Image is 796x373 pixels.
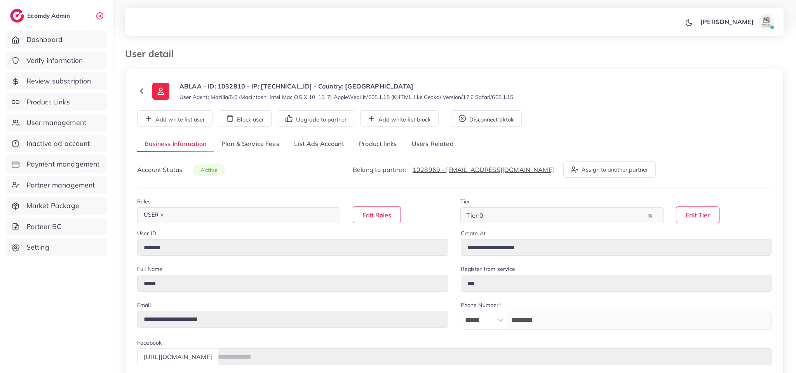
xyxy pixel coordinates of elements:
span: USER [140,210,167,220]
a: Partner management [6,176,107,194]
a: Partner BC [6,218,107,236]
button: Assign to another partner [563,161,656,178]
a: List Ads Account [287,136,352,153]
a: logoEcomdy Admin [10,9,72,23]
a: Users Related [404,136,461,153]
button: Add white list user [137,110,212,127]
button: Upgrade to partner [278,110,354,127]
button: Disconnect tiktok [451,110,522,127]
p: Belong to partner: [353,165,554,174]
a: User management [6,114,107,132]
button: Clear Selected [648,211,652,220]
label: Email [137,301,151,309]
button: Block user [219,110,272,127]
span: Payment management [26,159,100,169]
a: Product links [352,136,404,153]
button: Deselect USER [160,213,164,217]
div: Search for option [460,207,664,223]
span: Setting [26,242,49,252]
a: Setting [6,238,107,256]
img: ic-user-info.36bf1079.svg [152,83,169,100]
small: User Agent: Mozilla/5.0 (Macintosh; Intel Mac OS X 10_15_7) AppleWebKit/605.1.15 (KHTML, like Gec... [179,93,514,101]
h3: User detail [125,48,180,59]
button: Add white list block [360,110,439,127]
button: Edit Roles [353,206,401,223]
label: Register from service [461,265,515,273]
span: Verify information [26,56,83,66]
p: [PERSON_NAME] [700,17,754,26]
div: Search for option [137,207,340,223]
a: Inactive ad account [6,135,107,153]
span: Product Links [26,97,70,107]
span: Dashboard [26,35,63,45]
label: Tier [460,198,470,205]
a: Market Package [6,197,107,215]
img: logo [10,9,24,23]
input: Search for option [168,209,330,221]
span: Partner BC [26,222,62,232]
a: 1028969 - [EMAIL_ADDRESS][DOMAIN_NAME] [413,166,554,173]
label: Full Name [137,265,162,273]
span: Review subscription [26,76,91,86]
button: Edit Tier [676,206,719,223]
p: ABLAA - ID: 1032810 - IP: [TECHNICAL_ID] - Country: [GEOGRAPHIC_DATA] [179,82,514,91]
a: [PERSON_NAME]avatar [696,14,777,29]
span: Inactive ad account [26,139,90,149]
div: [URL][DOMAIN_NAME] [137,348,218,365]
label: Phone Number [461,301,502,309]
label: Create At [461,229,486,237]
span: User management [26,118,86,128]
span: Partner management [26,180,95,190]
a: Dashboard [6,31,107,49]
a: Verify information [6,52,107,69]
label: User ID [137,229,156,237]
a: Business Information [137,136,214,153]
input: Search for option [486,209,646,221]
label: Facebook [137,339,162,347]
span: Market Package [26,201,79,211]
span: Tier 0 [465,210,485,221]
img: avatar [759,14,774,29]
h2: Ecomdy Admin [27,12,72,19]
span: active [193,164,225,176]
a: Plan & Service Fees [214,136,287,153]
a: Review subscription [6,72,107,90]
p: Account Status: [137,165,225,175]
a: Payment management [6,155,107,173]
label: Roles [137,198,151,205]
a: Product Links [6,93,107,111]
